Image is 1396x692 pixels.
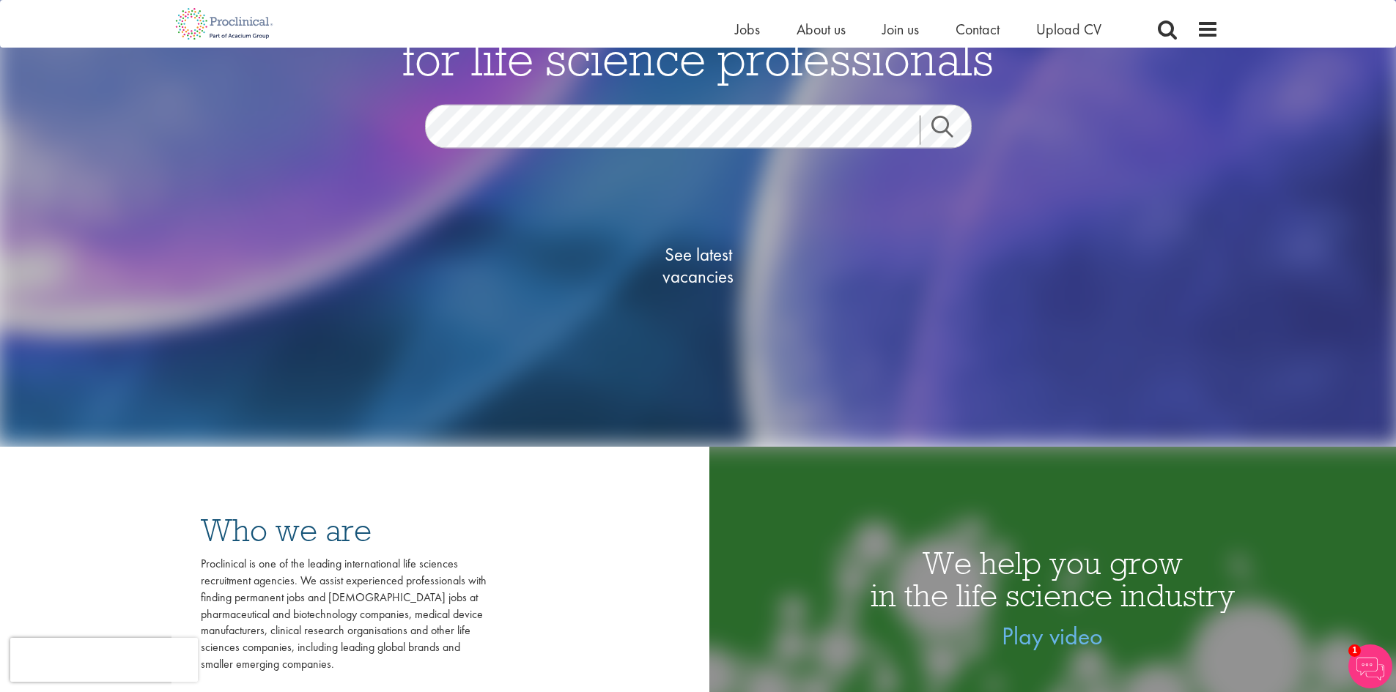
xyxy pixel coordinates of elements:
img: Chatbot [1348,644,1392,688]
div: Proclinical is one of the leading international life sciences recruitment agencies. We assist exp... [201,556,487,673]
a: See latestvacancies [625,185,772,346]
a: About us [797,20,846,39]
span: See latest vacancies [625,243,772,287]
h3: Who we are [201,514,487,546]
a: Join us [882,20,919,39]
a: Contact [956,20,1000,39]
a: Upload CV [1036,20,1101,39]
a: Play video [1002,620,1103,652]
iframe: reCAPTCHA [10,638,198,682]
a: Job search submit button [920,115,983,144]
span: 1 [1348,644,1361,657]
a: Jobs [735,20,760,39]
